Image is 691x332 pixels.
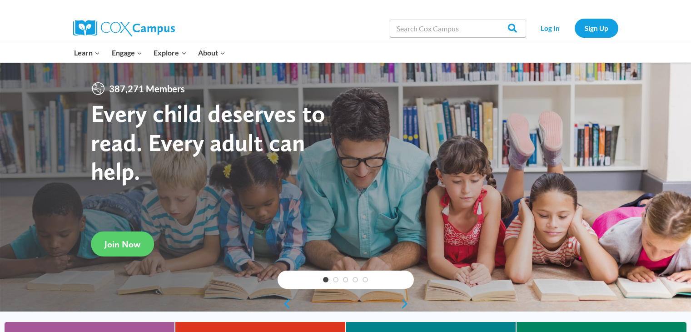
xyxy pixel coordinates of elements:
[363,277,368,282] a: 5
[74,47,100,59] span: Learn
[323,277,328,282] a: 1
[400,298,414,309] a: next
[575,19,618,37] a: Sign Up
[198,47,225,59] span: About
[105,81,189,96] span: 387,271 Members
[353,277,358,282] a: 4
[531,19,570,37] a: Log In
[333,277,338,282] a: 2
[154,47,186,59] span: Explore
[278,295,414,313] div: content slider buttons
[531,19,618,37] nav: Secondary Navigation
[112,47,142,59] span: Engage
[91,99,325,186] strong: Every child deserves to read. Every adult can help.
[69,43,231,62] nav: Primary Navigation
[278,298,291,309] a: previous
[73,20,175,36] img: Cox Campus
[390,19,526,37] input: Search Cox Campus
[104,239,140,250] span: Join Now
[91,231,154,257] a: Join Now
[343,277,348,282] a: 3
